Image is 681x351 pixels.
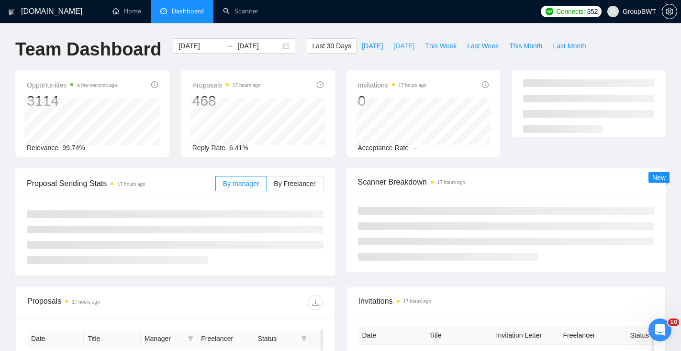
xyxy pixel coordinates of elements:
th: Title [84,329,140,348]
span: Proposals [192,79,261,91]
span: Status [258,333,297,344]
button: This Month [504,38,547,54]
h1: Team Dashboard [15,38,161,61]
div: 0 [358,92,426,110]
a: searchScanner [223,7,258,15]
span: setting [662,8,677,15]
span: Relevance [27,144,58,152]
span: Connects: [556,6,585,17]
time: a few seconds ago [77,83,117,88]
img: upwork-logo.png [546,8,553,15]
span: Manager [145,333,184,344]
span: [DATE] [393,41,414,51]
span: filter [186,331,195,346]
span: Acceptance Rate [358,144,409,152]
span: Dashboard [172,7,204,15]
span: filter [299,331,309,346]
span: Invitations [358,295,654,307]
span: to [226,42,234,50]
th: Date [358,326,425,345]
span: Scanner Breakdown [358,176,655,188]
th: Freelancer [559,326,626,345]
span: This Month [509,41,542,51]
span: By manager [223,180,259,187]
span: Opportunities [27,79,117,91]
span: New [652,174,666,181]
th: Date [27,329,84,348]
span: Last Week [467,41,499,51]
img: logo [8,4,15,20]
span: filter [188,336,193,341]
a: setting [662,8,677,15]
span: 352 [587,6,598,17]
span: [DATE] [362,41,383,51]
span: Invitations [358,79,426,91]
span: By Freelancer [274,180,315,187]
span: info-circle [151,81,158,88]
span: info-circle [482,81,489,88]
th: Freelancer [197,329,254,348]
span: dashboard [160,8,167,14]
span: -- [413,144,417,152]
span: Proposal Sending Stats [27,177,215,189]
time: 17 hours ago [403,299,431,304]
span: Last Month [553,41,586,51]
a: homeHome [112,7,141,15]
button: Last Month [547,38,591,54]
span: 6.41% [229,144,248,152]
time: 17 hours ago [399,83,426,88]
div: 3114 [27,92,117,110]
span: user [610,8,616,15]
button: setting [662,4,677,19]
span: 10 [668,318,679,326]
th: Invitation Letter [492,326,559,345]
span: 99.74% [62,144,85,152]
button: [DATE] [388,38,420,54]
input: End date [237,41,281,51]
div: 468 [192,92,261,110]
iframe: Intercom live chat [648,318,671,341]
time: 17 hours ago [72,299,100,305]
button: [DATE] [357,38,388,54]
time: 17 hours ago [437,180,465,185]
div: Proposals [27,295,175,310]
button: Last Week [462,38,504,54]
span: This Week [425,41,457,51]
span: Last 30 Days [312,41,351,51]
span: Reply Rate [192,144,225,152]
span: info-circle [317,81,324,88]
span: download [308,299,323,307]
time: 17 hours ago [233,83,260,88]
th: Manager [141,329,197,348]
button: This Week [420,38,462,54]
button: download [308,295,323,310]
time: 17 hours ago [117,182,145,187]
span: filter [301,336,307,341]
span: swap-right [226,42,234,50]
button: Last 30 Days [307,38,357,54]
input: Start date [179,41,222,51]
th: Title [425,326,492,345]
